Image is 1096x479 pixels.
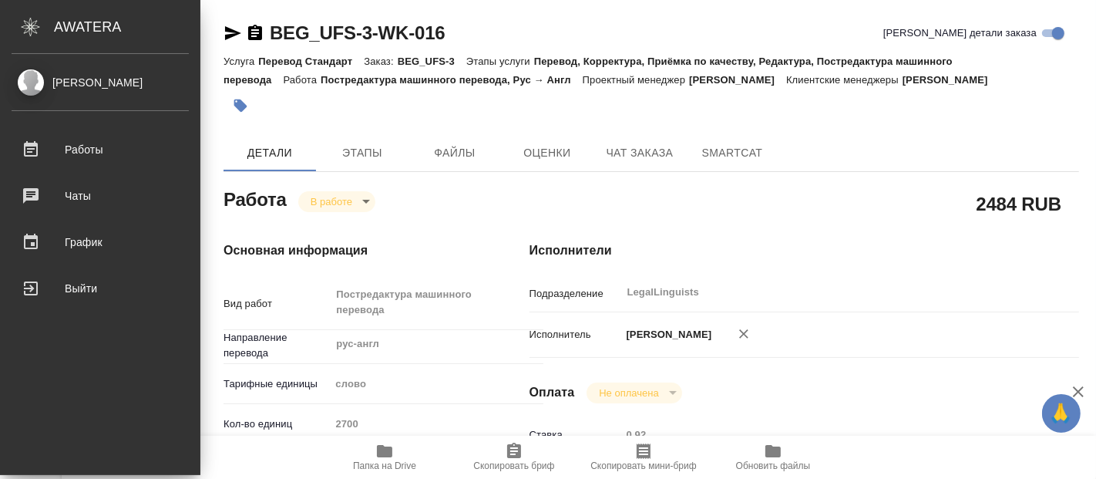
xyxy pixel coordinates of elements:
[727,317,761,351] button: Удалить исполнителя
[903,74,1000,86] p: [PERSON_NAME]
[12,184,189,207] div: Чаты
[530,286,621,302] p: Подразделение
[306,195,357,208] button: В работе
[4,130,197,169] a: Работы
[736,460,811,471] span: Обновить файлы
[224,89,257,123] button: Добавить тэг
[583,74,689,86] p: Проектный менеджер
[224,417,330,432] p: Кол-во единиц
[530,427,621,443] p: Ставка
[224,56,953,86] p: Перевод, Корректура, Приёмка по качеству, Редактура, Постредактура машинного перевода
[353,460,416,471] span: Папка на Drive
[594,386,663,400] button: Не оплачена
[621,327,712,342] p: [PERSON_NAME]
[418,143,492,163] span: Файлы
[321,74,583,86] p: Постредактура машинного перевода, Рус → Англ
[621,423,1034,446] input: Пустое поле
[530,383,575,402] h4: Оплата
[283,74,321,86] p: Работа
[695,143,769,163] span: SmartCat
[54,12,200,42] div: AWATERA
[258,56,364,67] p: Перевод Стандарт
[246,24,264,42] button: Скопировать ссылку
[1048,397,1074,430] span: 🙏
[883,25,1037,41] span: [PERSON_NAME] детали заказа
[398,56,466,67] p: BEG_UFS-3
[4,177,197,215] a: Чаты
[325,143,399,163] span: Этапы
[224,241,468,260] h4: Основная информация
[12,74,189,91] div: [PERSON_NAME]
[579,436,708,479] button: Скопировать мини-бриф
[364,56,397,67] p: Заказ:
[708,436,838,479] button: Обновить файлы
[330,413,543,435] input: Пустое поле
[4,269,197,308] a: Выйти
[466,56,534,67] p: Этапы услуги
[449,436,579,479] button: Скопировать бриф
[786,74,903,86] p: Клиентские менеджеры
[330,371,543,397] div: слово
[689,74,786,86] p: [PERSON_NAME]
[224,376,330,392] p: Тарифные единицы
[12,277,189,300] div: Выйти
[224,330,330,361] p: Направление перевода
[603,143,677,163] span: Чат заказа
[510,143,584,163] span: Оценки
[224,56,258,67] p: Услуга
[320,436,449,479] button: Папка на Drive
[224,184,287,212] h2: Работа
[12,231,189,254] div: График
[590,460,696,471] span: Скопировать мини-бриф
[587,383,681,403] div: В работе
[4,223,197,261] a: График
[1042,394,1081,433] button: 🙏
[224,24,242,42] button: Скопировать ссылку для ЯМессенджера
[473,460,554,471] span: Скопировать бриф
[270,22,445,43] a: BEG_UFS-3-WK-016
[12,138,189,161] div: Работы
[977,191,1061,217] h2: 2484 RUB
[233,143,307,163] span: Детали
[530,241,1079,260] h4: Исполнители
[298,191,375,212] div: В работе
[224,296,330,312] p: Вид работ
[530,327,621,342] p: Исполнитель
